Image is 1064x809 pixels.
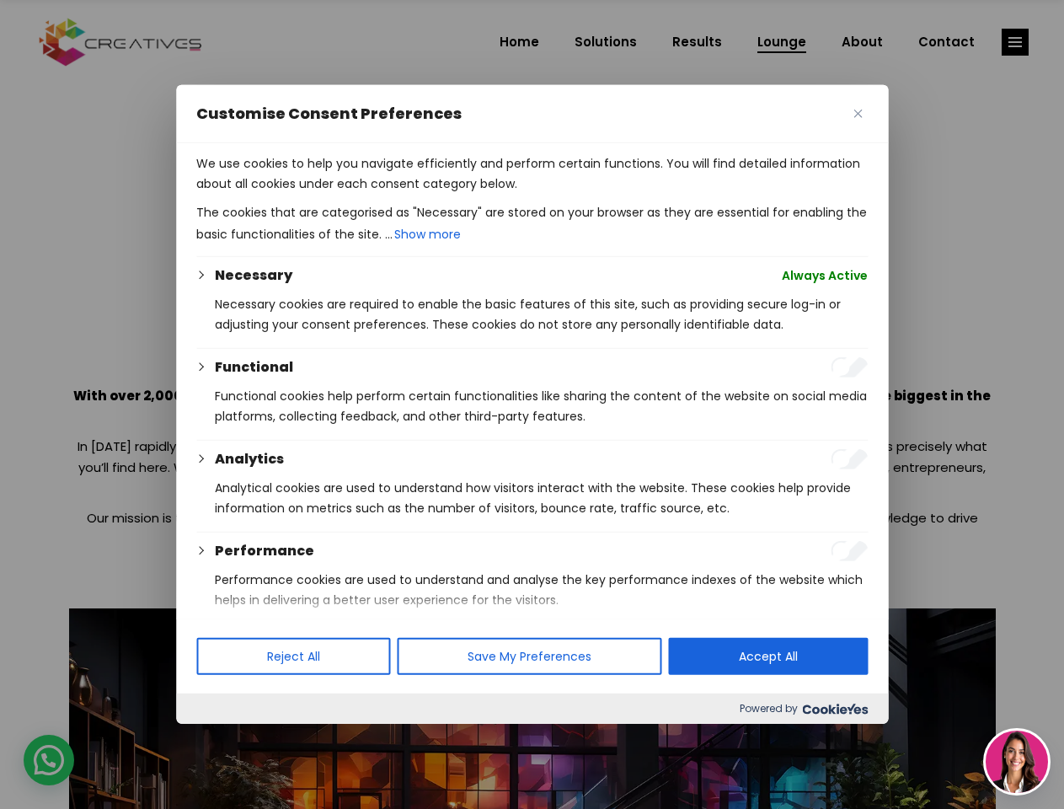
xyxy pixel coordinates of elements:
button: Save My Preferences [397,638,661,675]
button: Performance [215,541,314,561]
div: Customise Consent Preferences [176,85,888,724]
img: Close [853,110,862,118]
p: The cookies that are categorised as "Necessary" are stored on your browser as they are essential ... [196,202,868,246]
span: Customise Consent Preferences [196,104,462,124]
p: Performance cookies are used to understand and analyse the key performance indexes of the website... [215,570,868,610]
p: Necessary cookies are required to enable the basic features of this site, such as providing secur... [215,294,868,335]
input: Enable Analytics [831,449,868,469]
p: Functional cookies help perform certain functionalities like sharing the content of the website o... [215,386,868,426]
button: Show more [393,222,462,246]
input: Enable Performance [831,541,868,561]
div: Powered by [176,694,888,724]
button: Close [847,104,868,124]
button: Reject All [196,638,390,675]
img: agent [986,731,1048,793]
button: Analytics [215,449,284,469]
input: Enable Functional [831,357,868,378]
button: Accept All [668,638,868,675]
span: Always Active [782,265,868,286]
img: Cookieyes logo [802,704,868,715]
button: Functional [215,357,293,378]
p: Analytical cookies are used to understand how visitors interact with the website. These cookies h... [215,478,868,518]
p: We use cookies to help you navigate efficiently and perform certain functions. You will find deta... [196,153,868,194]
button: Necessary [215,265,292,286]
